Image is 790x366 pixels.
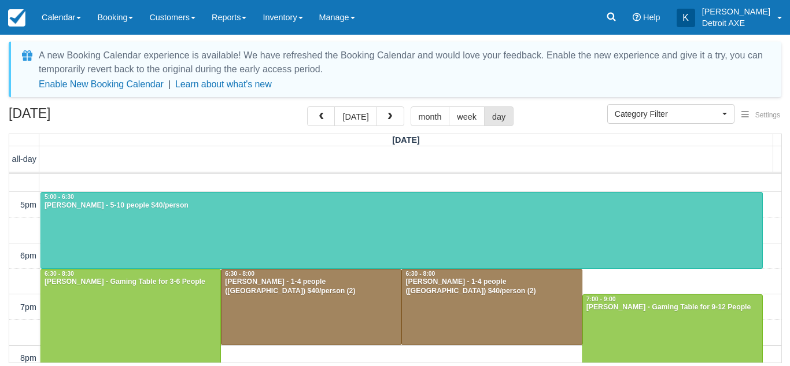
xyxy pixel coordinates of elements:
button: Settings [734,107,787,124]
button: [DATE] [334,106,376,126]
div: K [677,9,695,27]
div: [PERSON_NAME] - Gaming Table for 9-12 People [586,303,759,312]
img: checkfront-main-nav-mini-logo.png [8,9,25,27]
span: 6:30 - 8:00 [405,271,435,277]
span: 6:30 - 8:00 [225,271,254,277]
span: 5:00 - 6:30 [45,194,74,200]
button: day [484,106,514,126]
h2: [DATE] [9,106,155,128]
p: Detroit AXE [702,17,770,29]
span: 5pm [20,200,36,209]
span: 6pm [20,251,36,260]
div: A new Booking Calendar experience is available! We have refreshed the Booking Calendar and would ... [39,49,767,76]
span: | [168,79,171,89]
div: [PERSON_NAME] - Gaming Table for 3-6 People [44,278,217,287]
a: 5:00 - 6:30[PERSON_NAME] - 5-10 people $40/person [40,192,763,269]
div: [PERSON_NAME] - 1-4 people ([GEOGRAPHIC_DATA]) $40/person (2) [224,278,398,296]
div: [PERSON_NAME] - 5-10 people $40/person [44,201,759,210]
span: 7:00 - 9:00 [586,296,616,302]
span: Help [643,13,660,22]
a: Learn about what's new [175,79,272,89]
span: 8pm [20,353,36,363]
span: all-day [12,154,36,164]
span: Settings [755,111,780,119]
p: [PERSON_NAME] [702,6,770,17]
span: [DATE] [392,135,420,145]
i: Help [633,13,641,21]
span: 6:30 - 8:30 [45,271,74,277]
button: month [411,106,450,126]
button: Category Filter [607,104,734,124]
span: 7pm [20,302,36,312]
button: Enable New Booking Calendar [39,79,164,90]
a: 6:30 - 8:00[PERSON_NAME] - 1-4 people ([GEOGRAPHIC_DATA]) $40/person (2) [221,269,401,346]
span: Category Filter [615,108,719,120]
a: 6:30 - 8:00[PERSON_NAME] - 1-4 people ([GEOGRAPHIC_DATA]) $40/person (2) [401,269,582,346]
button: week [449,106,485,126]
div: [PERSON_NAME] - 1-4 people ([GEOGRAPHIC_DATA]) $40/person (2) [405,278,578,296]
